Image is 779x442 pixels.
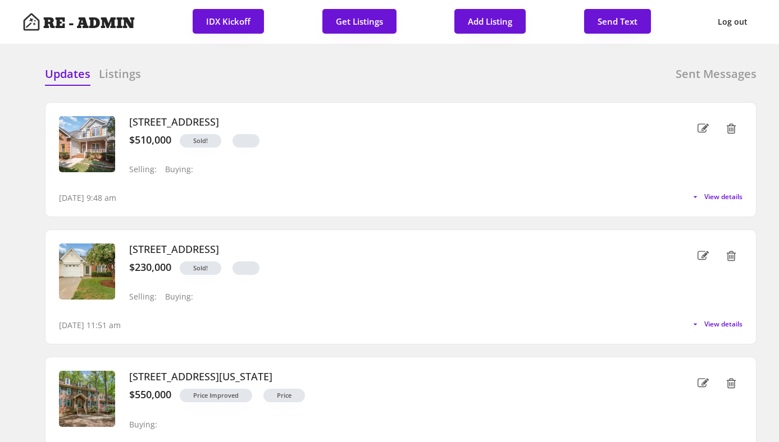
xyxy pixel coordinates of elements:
[129,420,157,430] div: Buying:
[129,371,647,383] h3: [STREET_ADDRESS][US_STATE]
[180,389,252,402] button: Price Improved
[165,165,193,174] div: Buying:
[59,371,115,427] img: 20250508183039086701000000-o.jpg
[45,66,90,82] h6: Updates
[165,292,193,302] div: Buying:
[43,16,135,31] h4: RE - ADMIN
[22,13,40,31] img: Artboard%201%20copy%203.svg
[180,134,221,148] button: Sold!
[454,9,526,34] button: Add Listing
[193,9,264,34] button: IDX Kickoff
[704,321,742,328] span: View details
[129,243,647,256] h3: [STREET_ADDRESS]
[129,292,157,302] div: Selling:
[129,165,157,174] div: Selling:
[691,192,742,201] button: View details
[99,66,141,82] h6: Listings
[322,9,397,34] button: Get Listings
[180,261,221,275] button: Sold!
[704,194,742,200] span: View details
[59,320,121,331] div: [DATE] 11:51 am
[691,320,742,329] button: View details
[709,9,757,35] button: Log out
[59,243,115,300] img: 705d1b3964394252670326be4e9417c7-cc_ft_1536.webp
[129,134,171,146] div: $510,000
[129,389,171,401] div: $550,000
[129,261,171,274] div: $230,000
[676,66,757,82] h6: Sent Messages
[59,116,115,172] img: 1ed201c30d192d229304325c7f4b640e-cc_ft_1536.webp
[584,9,651,34] button: Send Text
[263,389,305,402] button: Price
[59,192,116,204] div: [DATE] 9:48 am
[129,116,647,128] h3: [STREET_ADDRESS]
